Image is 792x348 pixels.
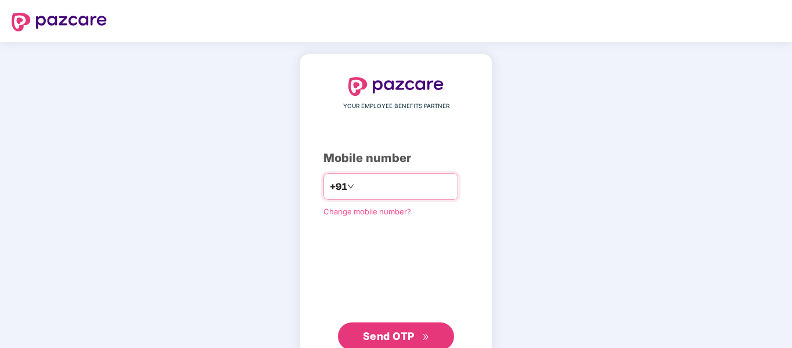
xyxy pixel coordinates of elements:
[348,77,444,96] img: logo
[343,102,449,111] span: YOUR EMPLOYEE BENEFITS PARTNER
[347,183,354,190] span: down
[330,180,347,194] span: +91
[422,333,430,341] span: double-right
[12,13,107,31] img: logo
[323,149,469,167] div: Mobile number
[323,207,411,216] a: Change mobile number?
[363,330,415,342] span: Send OTP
